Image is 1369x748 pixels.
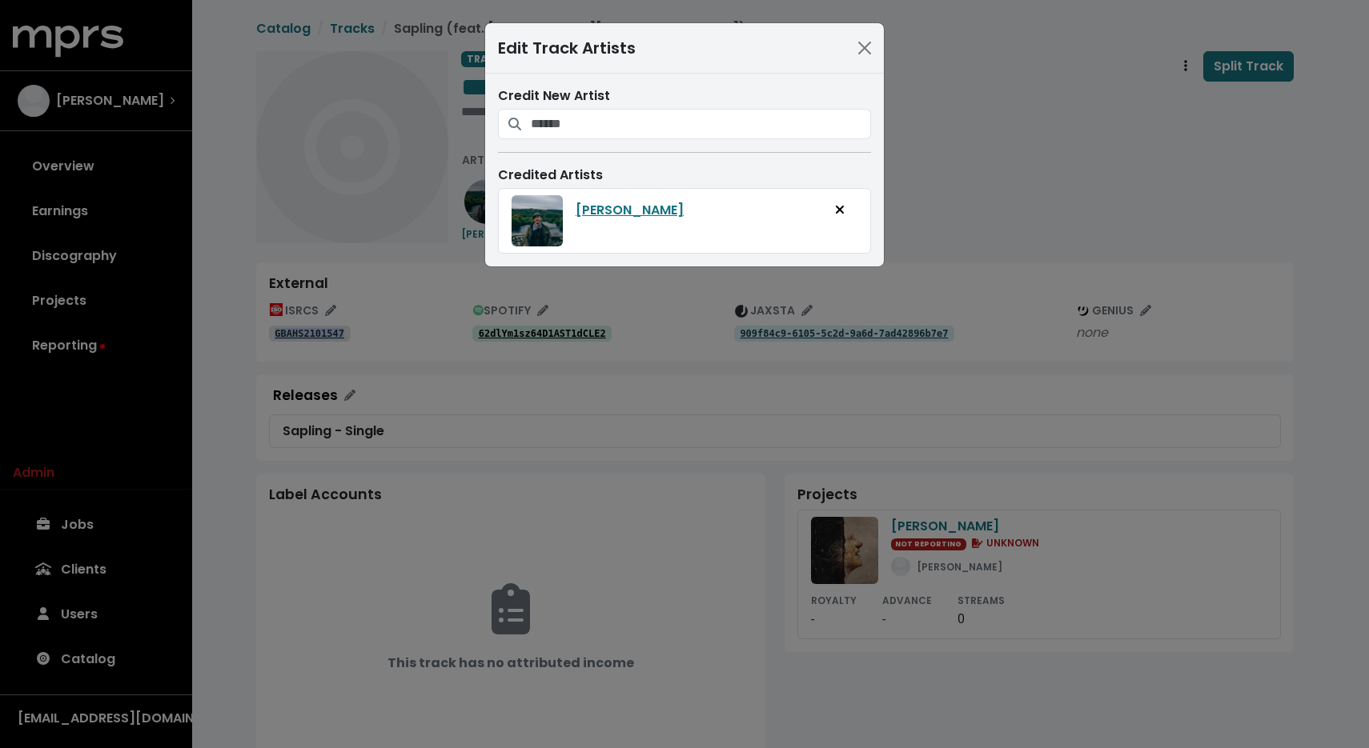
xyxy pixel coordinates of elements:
[822,195,857,226] button: Remove artist from track
[498,166,871,185] div: Credited Artists
[512,195,563,246] img: A picture of the artist, Foy Vance
[852,35,877,61] button: Close
[576,201,684,220] a: [PERSON_NAME]
[498,86,871,106] div: Credit New Artist
[498,36,636,60] div: Edit Track Artists
[531,109,871,139] input: Search for artists who should be credited on this track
